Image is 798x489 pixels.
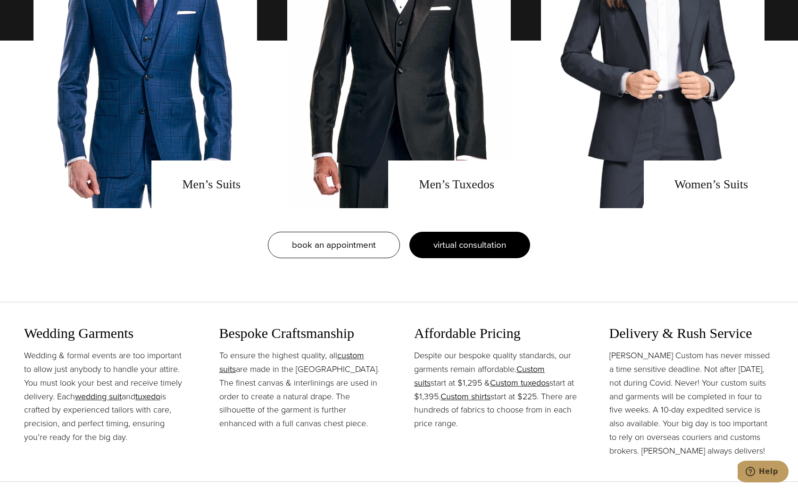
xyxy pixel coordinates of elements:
[409,232,530,258] a: virtual consultation
[219,325,384,342] h3: Bespoke Craftsmanship
[609,349,774,457] p: [PERSON_NAME] Custom has never missed a time sensitive deadline. Not after [DATE], not during Cov...
[414,363,545,389] a: Custom suits
[292,238,376,252] span: book an appointment
[441,390,490,403] a: Custom shirts
[414,349,579,430] p: Despite our bespoke quality standards, our garments remain affordable. start at $1,295 & start at...
[75,390,122,403] a: wedding suit
[268,232,400,258] a: book an appointment
[219,349,384,430] p: To ensure the highest quality, all are made in the [GEOGRAPHIC_DATA]. The finest canvas & interli...
[414,325,579,342] h3: Affordable Pricing
[433,238,506,252] span: virtual consultation
[24,325,189,342] h3: Wedding Garments
[490,377,549,389] a: Custom tuxedos
[738,461,789,484] iframe: Opens a widget where you can chat to one of our agents
[135,390,160,403] a: tuxedo
[24,349,189,444] p: Wedding & formal events are too important to allow just anybody to handle your attire. You must l...
[609,325,774,342] h3: Delivery & Rush Service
